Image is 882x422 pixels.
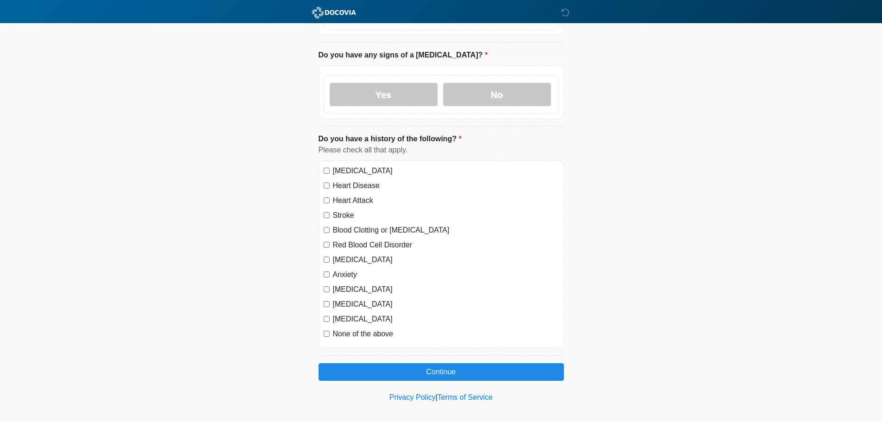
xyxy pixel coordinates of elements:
[324,301,330,307] input: [MEDICAL_DATA]
[333,299,559,310] label: [MEDICAL_DATA]
[324,197,330,203] input: Heart Attack
[333,269,559,280] label: Anxiety
[333,314,559,325] label: [MEDICAL_DATA]
[324,286,330,292] input: [MEDICAL_DATA]
[330,83,438,106] label: Yes
[389,393,436,401] a: Privacy Policy
[333,180,559,191] label: Heart Disease
[324,168,330,174] input: [MEDICAL_DATA]
[324,242,330,248] input: Red Blood Cell Disorder
[438,393,493,401] a: Terms of Service
[319,133,462,145] label: Do you have a history of the following?
[324,271,330,277] input: Anxiety
[333,328,559,340] label: None of the above
[333,239,559,251] label: Red Blood Cell Disorder
[319,145,564,156] div: Please check all that apply.
[309,7,359,19] img: ABC Med Spa- GFEase Logo
[443,83,551,106] label: No
[333,225,559,236] label: Blood Clotting or [MEDICAL_DATA]
[436,393,438,401] a: |
[324,227,330,233] input: Blood Clotting or [MEDICAL_DATA]
[324,257,330,263] input: [MEDICAL_DATA]
[333,165,559,176] label: [MEDICAL_DATA]
[324,212,330,218] input: Stroke
[324,316,330,322] input: [MEDICAL_DATA]
[333,254,559,265] label: [MEDICAL_DATA]
[319,50,488,61] label: Do you have any signs of a [MEDICAL_DATA]?
[333,195,559,206] label: Heart Attack
[319,363,564,381] button: Continue
[333,284,559,295] label: [MEDICAL_DATA]
[324,183,330,189] input: Heart Disease
[333,210,559,221] label: Stroke
[324,331,330,337] input: None of the above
